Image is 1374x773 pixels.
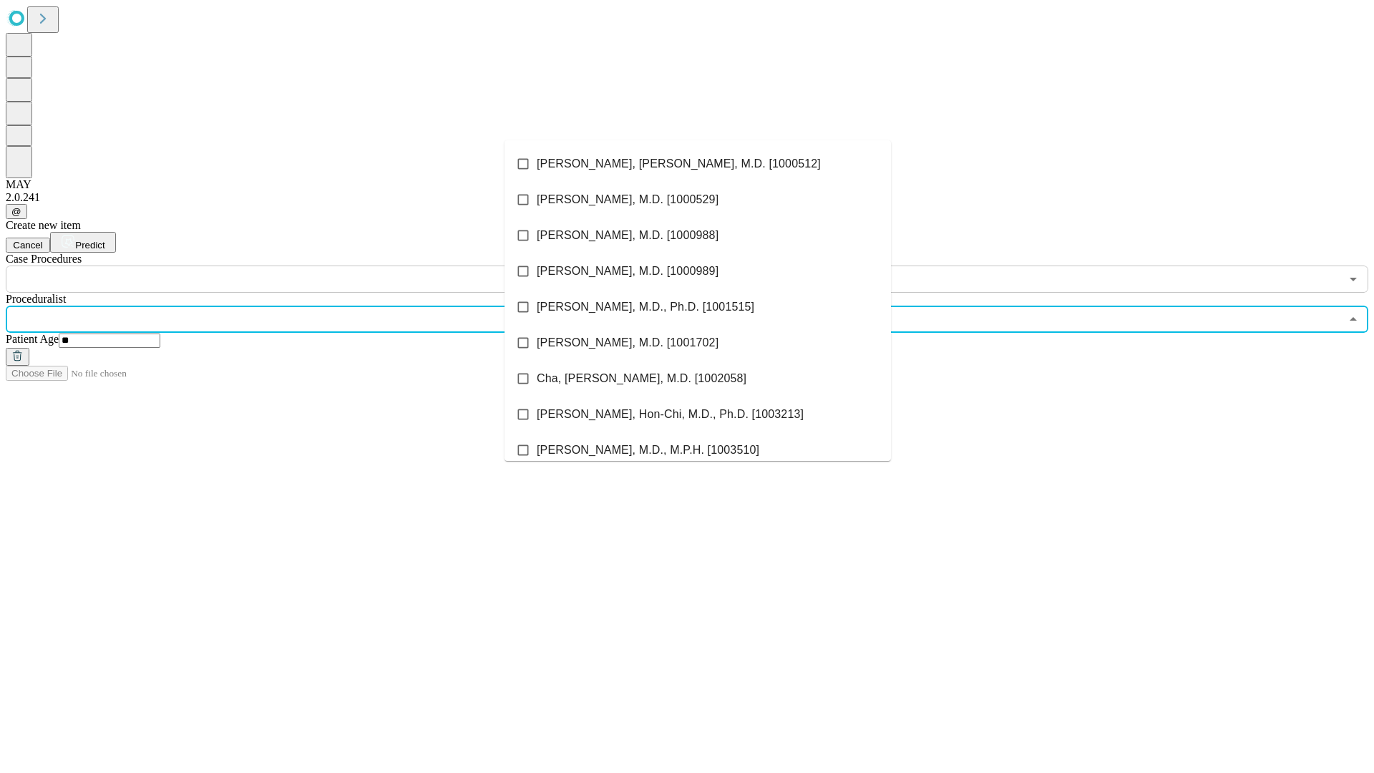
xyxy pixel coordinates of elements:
[1343,309,1363,329] button: Close
[537,263,718,280] span: [PERSON_NAME], M.D. [1000989]
[537,155,821,172] span: [PERSON_NAME], [PERSON_NAME], M.D. [1000512]
[6,238,50,253] button: Cancel
[6,333,59,345] span: Patient Age
[537,298,754,316] span: [PERSON_NAME], M.D., Ph.D. [1001515]
[13,240,43,251] span: Cancel
[50,232,116,253] button: Predict
[11,206,21,217] span: @
[75,240,104,251] span: Predict
[6,253,82,265] span: Scheduled Procedure
[6,293,66,305] span: Proceduralist
[537,227,718,244] span: [PERSON_NAME], M.D. [1000988]
[1343,269,1363,289] button: Open
[6,204,27,219] button: @
[6,219,81,231] span: Create new item
[537,334,718,351] span: [PERSON_NAME], M.D. [1001702]
[537,191,718,208] span: [PERSON_NAME], M.D. [1000529]
[537,406,804,423] span: [PERSON_NAME], Hon-Chi, M.D., Ph.D. [1003213]
[537,442,759,459] span: [PERSON_NAME], M.D., M.P.H. [1003510]
[537,370,746,387] span: Cha, [PERSON_NAME], M.D. [1002058]
[6,178,1368,191] div: MAY
[6,191,1368,204] div: 2.0.241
